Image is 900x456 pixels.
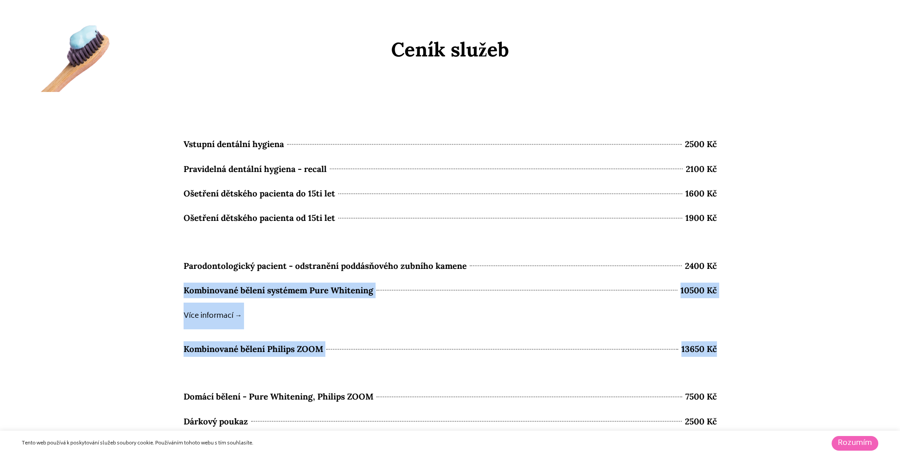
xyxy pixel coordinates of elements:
a: Domácí bělení - Pure Whitening, Philips ZOOM 7500 Kč [184,389,717,409]
span: 2500 Kč [685,414,717,429]
span: 1900 Kč [685,210,717,226]
a: Kombinované bělení systémem Pure Whitening 10500 Kč Více informací → [184,283,717,337]
span: Pravidelná dentální hygiena - recall [184,161,327,177]
a: Pravidelná dentální hygiena - recall 2100 Kč [184,161,717,181]
span: 13650 Kč [681,341,717,357]
div: Tento web používá k poskytování služeb soubory cookie. Používáním tohoto webu s tím souhlasíte. [22,440,621,448]
span: 2500 Kč [685,136,717,152]
a: Ošetření dětského pacienta do 15ti let 1600 Kč [184,186,717,206]
span: Kombinované bělení systémem Pure Whitening [184,283,373,298]
span: 1600 Kč [685,186,717,201]
span: 10500 Kč [680,283,717,298]
span: Parodontologický pacient - odstranění poddásňového zubního kamene [184,258,467,274]
a: Ošetření dětského pacienta od 15ti let 1900 Kč [184,210,717,253]
a: Kombinované bělení Philips ZOOM 13650 Kč [184,341,717,384]
span: 2400 Kč [685,258,717,274]
a: Parodontologický pacient - odstranění poddásňového zubního kamene 2400 Kč [184,258,717,278]
span: Ošetření dětského pacienta do 15ti let [184,186,335,201]
span: Kombinované bělení Philips ZOOM [184,341,323,357]
span: 7500 Kč [685,389,717,404]
span: Domácí bělení - Pure Whitening, Philips ZOOM [184,389,373,404]
a: Vstupní dentální hygiena 2500 Kč [184,136,717,156]
span: 2100 Kč [686,161,717,177]
span: Dárkový poukaz [184,414,248,429]
b: Více informací → [184,310,242,322]
a: Rozumím [832,436,878,451]
h2: Ceník služeb [188,38,712,61]
span: Vstupní dentální hygiena [184,136,284,152]
span: Ošetření dětského pacienta od 15ti let [184,210,335,226]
